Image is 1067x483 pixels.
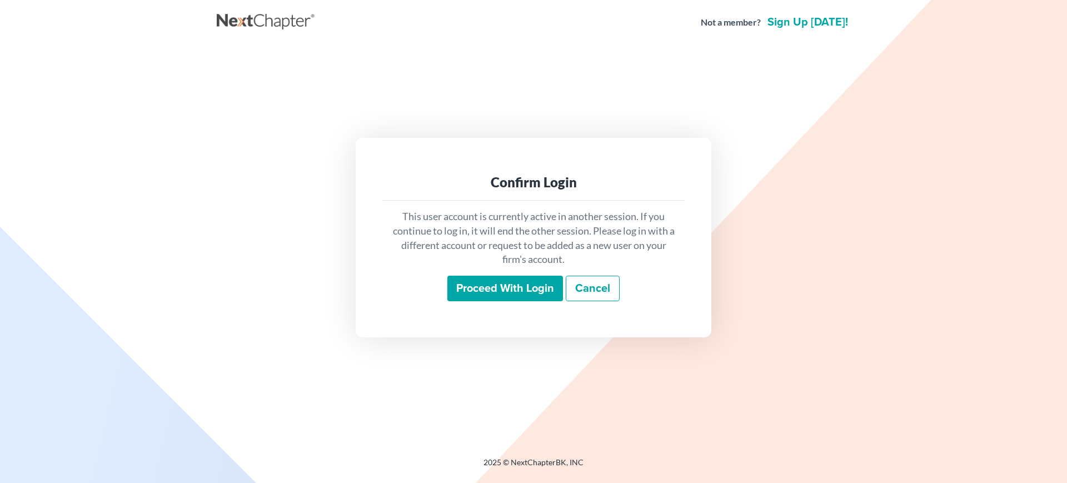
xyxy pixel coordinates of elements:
div: Confirm Login [391,173,676,191]
input: Proceed with login [447,276,563,301]
a: Cancel [566,276,620,301]
div: 2025 © NextChapterBK, INC [217,457,850,477]
p: This user account is currently active in another session. If you continue to log in, it will end ... [391,210,676,267]
strong: Not a member? [701,16,761,29]
a: Sign up [DATE]! [765,17,850,28]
